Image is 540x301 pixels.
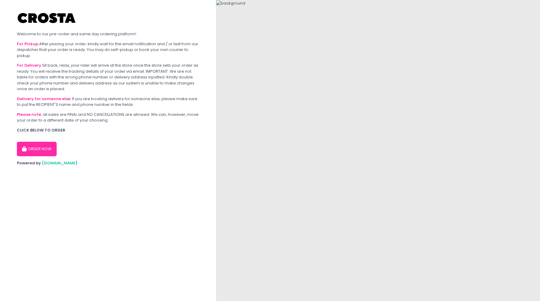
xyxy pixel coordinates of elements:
b: Please note: [17,112,42,117]
div: all sales are FINAL and NO CANCELLATIONS are allowed. We can, however, move your order to a diffe... [17,112,199,123]
div: Welcome to our pre-order and same day ordering platform! [17,31,199,37]
a: [DOMAIN_NAME] [42,160,77,166]
img: Crosta Pizzeria [17,9,77,27]
div: After placing your order, kindly wait for the email notification and / or text from our dispatche... [17,41,199,59]
div: CLICK BELOW TO ORDER [17,127,199,133]
div: If you are booking delivery for someone else, please make sure to put the RECIPIENT'S name and ph... [17,96,199,108]
div: Powered by [17,160,199,166]
b: For Pickup [17,41,38,47]
b: For Delivery [17,62,41,68]
img: background [216,0,245,6]
div: Sit back, relax, your rider will arrive at the store once the store sets your order as ready. You... [17,62,199,92]
button: ORDER NOW [17,142,57,156]
b: Delivery for someone else: [17,96,71,102]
